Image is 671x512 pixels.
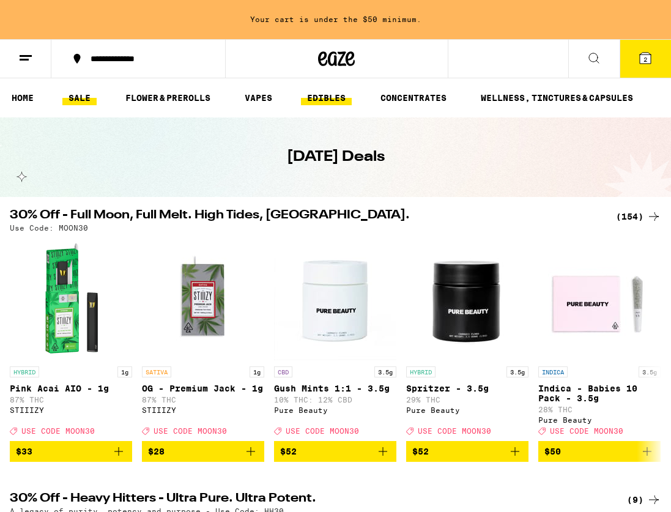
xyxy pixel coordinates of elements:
[274,366,292,377] p: CBD
[10,384,132,393] p: Pink Acai AIO - 1g
[406,238,528,441] a: Open page for Spritzer - 3.5g from Pure Beauty
[538,441,661,462] button: Add to bag
[10,406,132,414] div: STIIIZY
[142,406,264,414] div: STIIIZY
[6,91,40,105] a: HOME
[274,238,396,441] a: Open page for Gush Mints 1:1 - 3.5g from Pure Beauty
[274,384,396,393] p: Gush Mints 1:1 - 3.5g
[274,441,396,462] button: Add to bag
[374,91,453,105] a: CONCENTRATES
[16,447,32,456] span: $33
[301,91,352,105] a: EDIBLES
[406,441,528,462] button: Add to bag
[418,427,491,435] span: USE CODE MOON30
[10,366,39,377] p: HYBRID
[142,441,264,462] button: Add to bag
[616,209,661,224] a: (154)
[274,238,396,360] img: Pure Beauty - Gush Mints 1:1 - 3.5g
[538,238,661,441] a: Open page for Indica - Babies 10 Pack - 3.5g from Pure Beauty
[280,447,297,456] span: $52
[538,406,661,414] p: 28% THC
[475,91,639,105] a: WELLNESS, TINCTURES & CAPSULES
[274,406,396,414] div: Pure Beauty
[287,147,385,168] h1: [DATE] Deals
[286,427,359,435] span: USE CODE MOON30
[639,366,661,377] p: 3.5g
[506,366,528,377] p: 3.5g
[21,427,95,435] span: USE CODE MOON30
[10,492,601,507] h2: 30% Off - Heavy Hitters - Ultra Pure. Ultra Potent.
[10,224,88,232] p: Use Code: MOON30
[406,406,528,414] div: Pure Beauty
[10,238,132,360] img: STIIIZY - Pink Acai AIO - 1g
[538,366,568,377] p: INDICA
[406,238,528,360] img: Pure Beauty - Spritzer - 3.5g
[142,396,264,404] p: 87% THC
[142,238,264,441] a: Open page for OG - Premium Jack - 1g from STIIIZY
[274,396,396,404] p: 10% THC: 12% CBD
[142,238,264,360] img: STIIIZY - OG - Premium Jack - 1g
[627,492,661,507] a: (9)
[374,366,396,377] p: 3.5g
[119,91,217,105] a: FLOWER & PREROLLS
[7,9,88,18] span: Hi. Need any help?
[62,91,97,105] a: SALE
[142,384,264,393] p: OG - Premium Jack - 1g
[239,91,278,105] a: VAPES
[117,366,132,377] p: 1g
[538,238,661,360] img: Pure Beauty - Indica - Babies 10 Pack - 3.5g
[406,384,528,393] p: Spritzer - 3.5g
[10,441,132,462] button: Add to bag
[10,396,132,404] p: 87% THC
[544,447,561,456] span: $50
[10,238,132,441] a: Open page for Pink Acai AIO - 1g from STIIIZY
[142,366,171,377] p: SATIVA
[406,366,436,377] p: HYBRID
[643,56,647,63] span: 2
[412,447,429,456] span: $52
[538,384,661,403] p: Indica - Babies 10 Pack - 3.5g
[538,416,661,424] div: Pure Beauty
[406,396,528,404] p: 29% THC
[550,427,623,435] span: USE CODE MOON30
[620,40,671,78] button: 2
[250,366,264,377] p: 1g
[148,447,165,456] span: $28
[154,427,227,435] span: USE CODE MOON30
[10,209,601,224] h2: 30% Off - Full Moon, Full Melt. High Tides, [GEOGRAPHIC_DATA].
